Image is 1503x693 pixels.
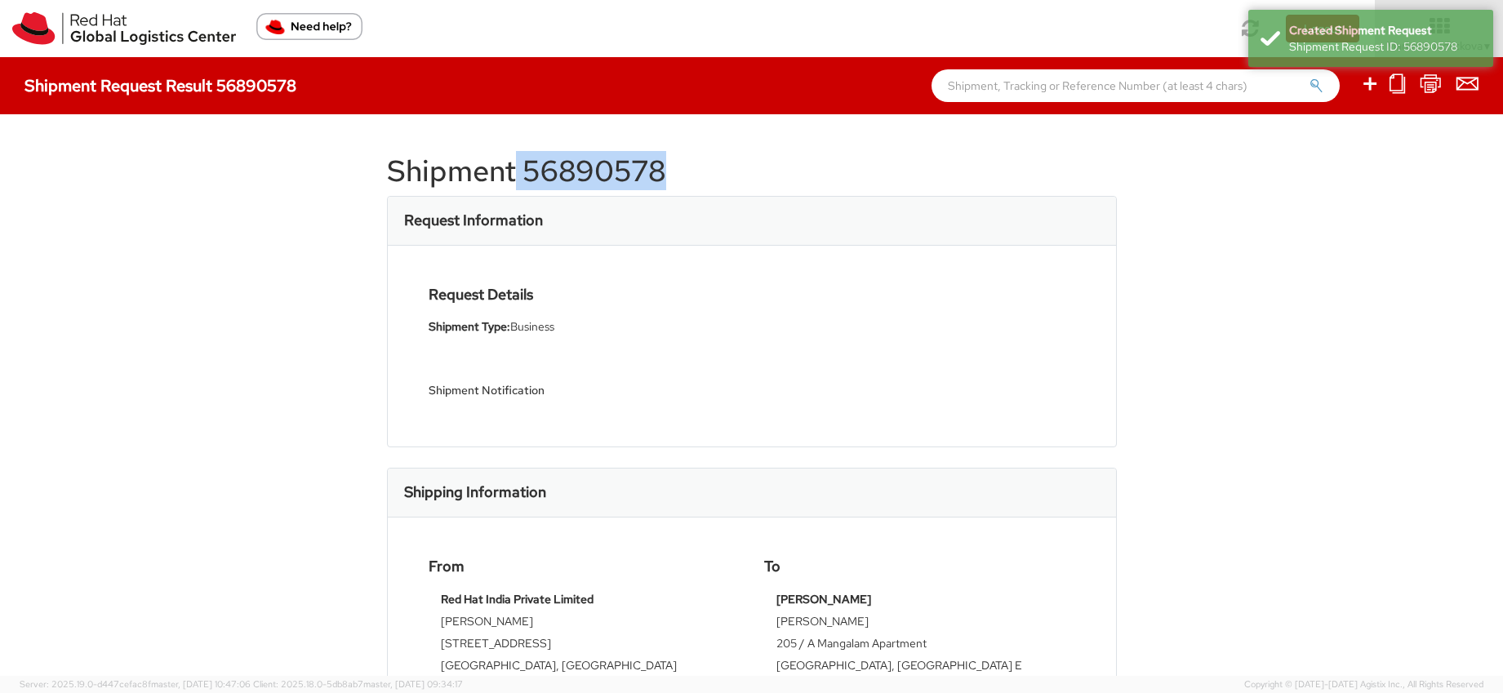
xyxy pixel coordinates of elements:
[441,592,594,606] strong: Red Hat India Private Limited
[932,69,1340,102] input: Shipment, Tracking or Reference Number (at least 4 chars)
[1289,38,1481,55] div: Shipment Request ID: 56890578
[776,613,1063,635] td: [PERSON_NAME]
[1244,678,1483,691] span: Copyright © [DATE]-[DATE] Agistix Inc., All Rights Reserved
[24,77,296,95] h4: Shipment Request Result 56890578
[776,635,1063,657] td: 205 / A Mangalam Apartment
[429,558,740,575] h4: From
[404,484,546,500] h3: Shipping Information
[253,678,463,690] span: Client: 2025.18.0-5db8ab7
[404,212,543,229] h3: Request Information
[441,635,727,657] td: [STREET_ADDRESS]
[429,384,740,397] h5: Shipment Notification
[1289,22,1481,38] div: Created Shipment Request
[441,613,727,635] td: [PERSON_NAME]
[363,678,463,690] span: master, [DATE] 09:34:17
[20,678,251,690] span: Server: 2025.19.0-d447cefac8f
[387,155,1117,188] h1: Shipment 56890578
[151,678,251,690] span: master, [DATE] 10:47:06
[429,319,510,334] strong: Shipment Type:
[764,558,1075,575] h4: To
[776,592,871,606] strong: [PERSON_NAME]
[12,12,236,45] img: rh-logistics-00dfa346123c4ec078e1.svg
[429,318,740,335] li: Business
[776,657,1063,679] td: [GEOGRAPHIC_DATA], [GEOGRAPHIC_DATA] E
[429,287,740,303] h4: Request Details
[256,13,362,40] button: Need help?
[441,657,727,679] td: [GEOGRAPHIC_DATA], [GEOGRAPHIC_DATA]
